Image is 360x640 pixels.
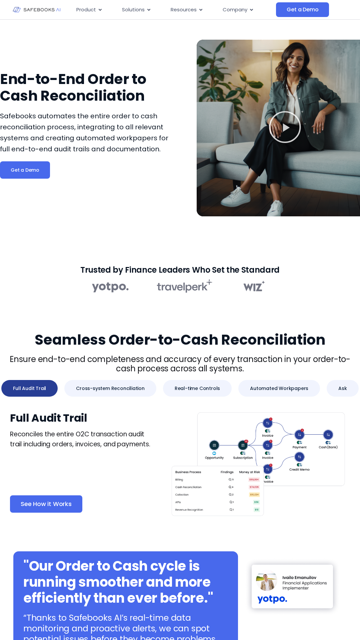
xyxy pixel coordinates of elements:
h2: Full Audit Trail [10,410,153,426]
span: Ask [338,385,347,392]
p: Reconciles the entire O2C transaction audit trail including orders, invoices, and payments. [10,429,153,449]
span: Full Audit Trail [13,385,46,392]
img: Order-to-Cash 1 [92,278,268,295]
span: Automated Workpapers [250,385,308,392]
a: See How it Works [10,495,82,513]
nav: Menu [71,3,276,16]
img: Order-to-Cash 3 [170,410,350,518]
span: Solutions [122,6,145,14]
span: Product [76,6,96,14]
div: Menu Toggle [71,3,276,16]
span: Company [223,6,247,14]
h2: "Our Order to Cash cycle is running smoother and more efficiently than ever before."​​ [23,558,228,606]
span: Resources [171,6,197,14]
span: Real-time Controls [175,385,220,392]
span: Cross-system Reconciliation [76,385,145,392]
div: Play Video [268,110,302,146]
a: Get a Demo [276,2,329,17]
span: Get a Demo [287,6,318,13]
h2: Trusted by Finance Leaders Who Set the Standard [80,267,280,273]
span: Get a Demo [11,167,39,173]
img: Order-to-Cash 8 [245,558,340,616]
span: See How it Works [21,501,72,507]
